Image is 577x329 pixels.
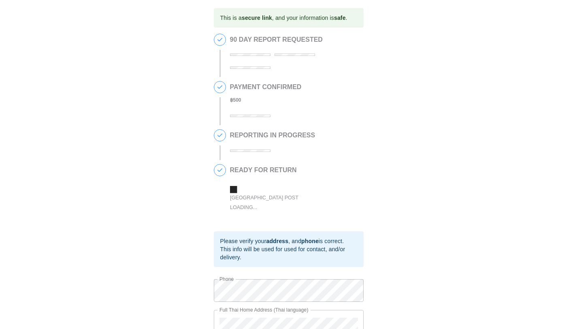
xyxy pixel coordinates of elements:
[334,15,346,21] b: safe
[214,164,226,176] span: 4
[230,36,360,43] h2: 90 DAY REPORT REQUESTED
[214,81,226,93] span: 2
[301,238,319,244] b: phone
[220,11,347,25] div: This is a , and your information is .
[230,97,241,103] b: ฿ 500
[220,245,357,261] div: This info will be used for used for contact, and/or delivery.
[230,193,315,212] div: [GEOGRAPHIC_DATA] Post Loading...
[214,130,226,141] span: 3
[242,15,272,21] b: secure link
[230,132,315,139] h2: REPORTING IN PROGRESS
[266,238,288,244] b: address
[214,34,226,45] span: 1
[230,167,351,174] h2: READY FOR RETURN
[230,83,302,91] h2: PAYMENT CONFIRMED
[220,237,357,245] div: Please verify your , and is correct.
